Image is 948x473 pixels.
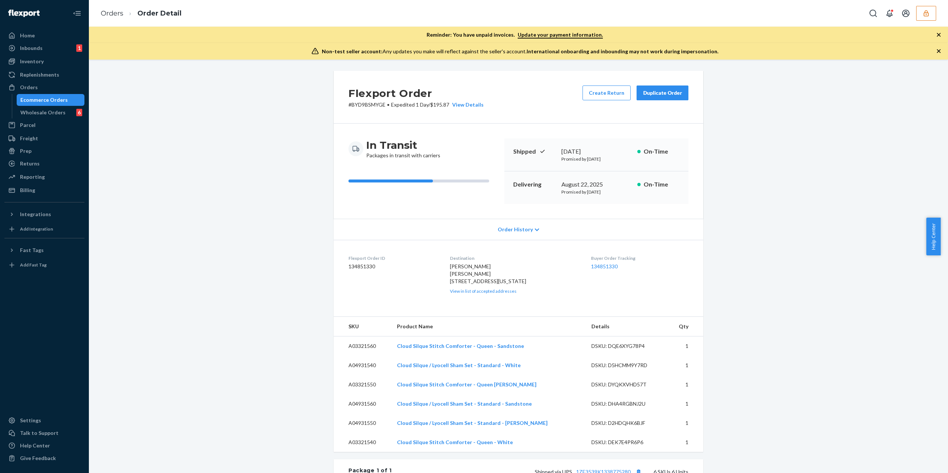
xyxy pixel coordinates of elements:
[334,317,391,336] th: SKU
[4,244,84,256] button: Fast Tags
[397,381,537,388] a: Cloud Silque Stitch Comforter - Queen [PERSON_NAME]
[591,362,661,369] div: DSKU: D5HCMM9Y7RD
[348,263,438,270] dd: 134851330
[334,375,391,394] td: A03321550
[20,135,38,142] div: Freight
[17,107,85,118] a: Wholesale Orders6
[4,81,84,93] a: Orders
[20,262,47,268] div: Add Fast Tag
[4,171,84,183] a: Reporting
[334,433,391,452] td: A03321540
[20,160,40,167] div: Returns
[387,101,390,108] span: •
[644,147,680,156] p: On-Time
[322,48,718,55] div: Any updates you make will reflect against the seller's account.
[397,439,513,445] a: Cloud Silque Stitch Comforter - Queen - White
[637,85,688,100] button: Duplicate Order
[591,381,661,388] div: DSKU: DYQKXVHD57T
[4,56,84,67] a: Inventory
[334,413,391,433] td: A04931550
[4,132,84,144] a: Freight
[449,101,484,108] div: View Details
[866,6,881,21] button: Open Search Box
[591,255,688,261] dt: Buyer Order Tracking
[20,187,35,194] div: Billing
[667,375,703,394] td: 1
[20,226,53,232] div: Add Integration
[101,9,123,17] a: Orders
[20,84,38,91] div: Orders
[20,71,59,78] div: Replenishments
[70,6,84,21] button: Close Navigation
[4,69,84,81] a: Replenishments
[4,415,84,426] a: Settings
[644,180,680,189] p: On-Time
[20,454,56,462] div: Give Feedback
[8,10,40,17] img: Flexport logo
[591,263,618,269] a: 134851330
[4,145,84,157] a: Prep
[450,263,526,284] span: [PERSON_NAME] [PERSON_NAME] [STREET_ADDRESS][US_STATE]
[667,413,703,433] td: 1
[322,48,383,54] span: Non-test seller account:
[397,400,532,407] a: Cloud Silque / Lyocell Sham Set - Standard - Sandstone
[450,255,579,261] dt: Destination
[901,451,941,469] iframe: Opens a widget where you can chat to one of our agents
[882,6,897,21] button: Open notifications
[348,255,438,261] dt: Flexport Order ID
[513,147,555,156] p: Shipped
[20,44,43,52] div: Inbounds
[20,109,66,116] div: Wholesale Orders
[4,119,84,131] a: Parcel
[585,317,667,336] th: Details
[20,442,50,449] div: Help Center
[518,31,603,38] a: Update your payment information.
[391,101,428,108] span: Expedited 1 Day
[667,394,703,413] td: 1
[561,180,631,189] div: August 22, 2025
[137,9,181,17] a: Order Detail
[898,6,913,21] button: Open account menu
[366,138,440,159] div: Packages in transit with carriers
[95,3,187,24] ol: breadcrumbs
[4,30,84,41] a: Home
[20,246,44,254] div: Fast Tags
[20,32,35,39] div: Home
[391,317,585,336] th: Product Name
[591,439,661,446] div: DSKU: DEK7E4PR6P6
[397,362,521,368] a: Cloud Silque / Lyocell Sham Set - Standard - White
[4,42,84,54] a: Inbounds1
[4,158,84,170] a: Returns
[4,440,84,452] a: Help Center
[561,147,631,156] div: [DATE]
[76,44,82,52] div: 1
[4,208,84,220] button: Integrations
[20,173,45,181] div: Reporting
[591,342,661,350] div: DSKU: DQE6XYG78P4
[4,223,84,235] a: Add Integration
[667,356,703,375] td: 1
[583,85,631,100] button: Create Return
[643,89,682,97] div: Duplicate Order
[397,343,524,349] a: Cloud Silque Stitch Comforter - Queen - Sandstone
[926,218,941,255] button: Help Center
[20,211,51,218] div: Integrations
[561,156,631,162] p: Promised by [DATE]
[20,417,41,424] div: Settings
[17,94,85,106] a: Ecommerce Orders
[4,184,84,196] a: Billing
[498,226,533,233] span: Order History
[20,121,36,129] div: Parcel
[513,180,555,189] p: Delivering
[4,259,84,271] a: Add Fast Tag
[561,189,631,195] p: Promised by [DATE]
[348,101,484,108] p: # BYD9BSMYGE / $195.87
[76,109,82,116] div: 6
[527,48,718,54] span: International onboarding and inbounding may not work during impersonation.
[334,356,391,375] td: A04931540
[334,336,391,356] td: A03321560
[667,336,703,356] td: 1
[20,58,44,65] div: Inventory
[591,419,661,427] div: DSKU: D2HDQHK6BJF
